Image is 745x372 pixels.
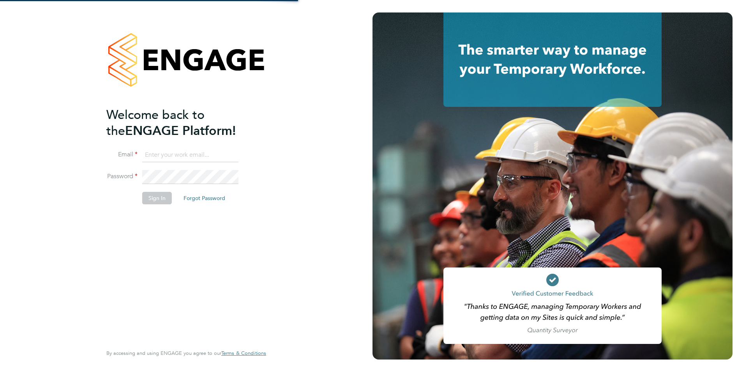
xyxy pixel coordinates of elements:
span: Welcome back to the [106,107,205,138]
button: Forgot Password [177,192,231,204]
h2: ENGAGE Platform! [106,107,258,139]
input: Enter your work email... [142,148,238,162]
a: Terms & Conditions [221,350,266,356]
label: Password [106,172,138,181]
span: By accessing and using ENGAGE you agree to our [106,350,266,356]
label: Email [106,151,138,159]
button: Sign In [142,192,172,204]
